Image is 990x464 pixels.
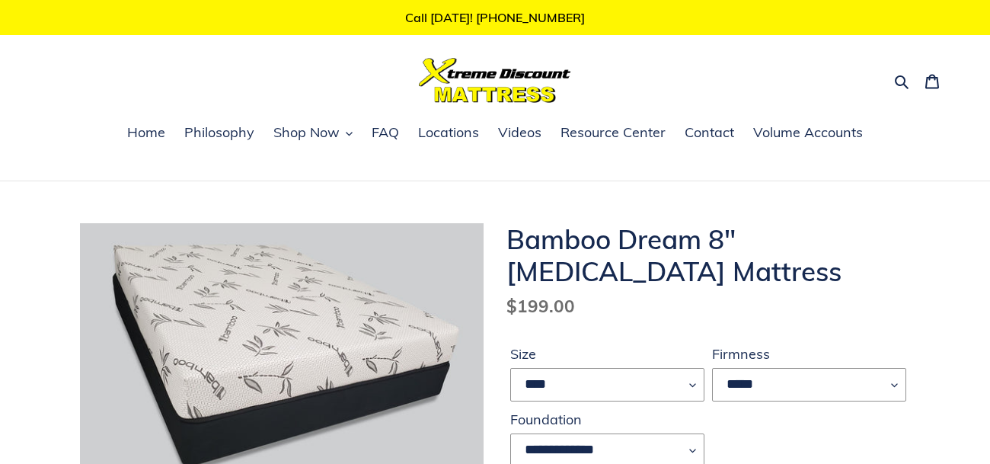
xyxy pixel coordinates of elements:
[418,123,479,142] span: Locations
[184,123,254,142] span: Philosophy
[560,123,666,142] span: Resource Center
[506,223,910,287] h1: Bamboo Dream 8" [MEDICAL_DATA] Mattress
[419,58,571,103] img: Xtreme Discount Mattress
[685,123,734,142] span: Contact
[753,123,863,142] span: Volume Accounts
[120,122,173,145] a: Home
[506,295,575,317] span: $199.00
[498,123,541,142] span: Videos
[266,122,360,145] button: Shop Now
[410,122,487,145] a: Locations
[553,122,673,145] a: Resource Center
[677,122,742,145] a: Contact
[510,344,704,364] label: Size
[364,122,407,145] a: FAQ
[127,123,165,142] span: Home
[177,122,262,145] a: Philosophy
[746,122,870,145] a: Volume Accounts
[510,409,704,430] label: Foundation
[712,344,906,364] label: Firmness
[273,123,340,142] span: Shop Now
[372,123,399,142] span: FAQ
[490,122,549,145] a: Videos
